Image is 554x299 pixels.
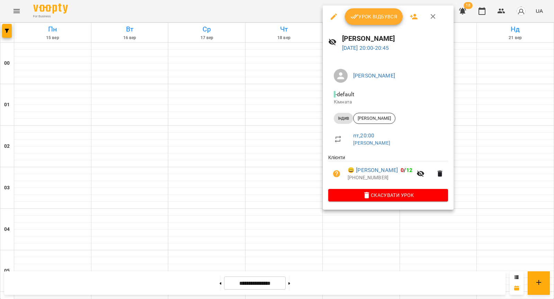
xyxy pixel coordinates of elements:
span: Індив [334,115,353,121]
a: 😀 [PERSON_NAME] [348,166,398,174]
a: пт , 20:00 [353,132,374,139]
a: [PERSON_NAME] [353,72,395,79]
span: 12 [406,167,412,173]
button: Скасувати Урок [328,189,448,201]
a: [DATE] 20:00-20:45 [342,45,389,51]
button: Урок відбувся [345,8,403,25]
p: Кімната [334,99,443,106]
span: 0 [401,167,404,173]
span: Скасувати Урок [334,191,443,199]
div: [PERSON_NAME] [353,113,395,124]
span: - default [334,91,356,98]
h6: [PERSON_NAME] [342,33,448,44]
span: Урок відбувся [350,12,397,21]
a: [PERSON_NAME] [353,140,390,146]
span: [PERSON_NAME] [354,115,395,121]
ul: Клієнти [328,154,448,189]
button: Візит ще не сплачено. Додати оплату? [328,165,345,182]
b: / [401,167,412,173]
p: [PHONE_NUMBER] [348,174,412,181]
